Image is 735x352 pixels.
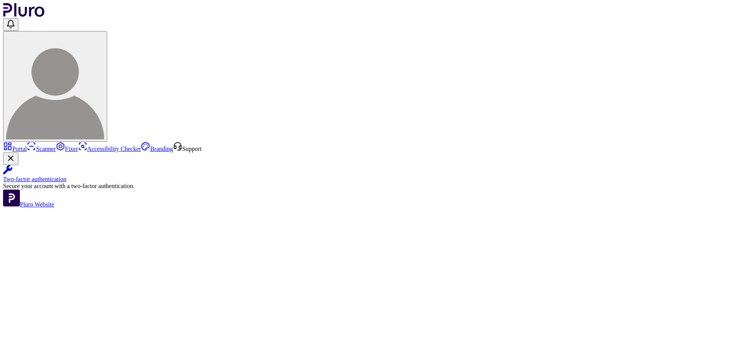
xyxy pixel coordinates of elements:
[3,152,18,165] button: Close Two-factor authentication notification
[3,146,27,152] a: Portal
[3,18,18,31] button: Open notifications, you have undefined new notifications
[3,183,732,190] div: Secure your account with a two-factor authentication.
[3,11,45,18] a: Logo
[3,201,54,208] a: Open Pluro Website
[173,146,202,152] a: Open Support screen
[78,146,141,152] a: Accessibility Checker
[3,142,732,208] aside: Sidebar menu
[3,176,732,183] div: Two-factor authentication
[27,146,56,152] a: Scanner
[3,31,107,142] button: User avatar
[6,41,104,139] img: User avatar
[141,146,173,152] a: Branding
[3,165,732,183] a: Two-factor authentication
[56,146,78,152] a: Fixer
